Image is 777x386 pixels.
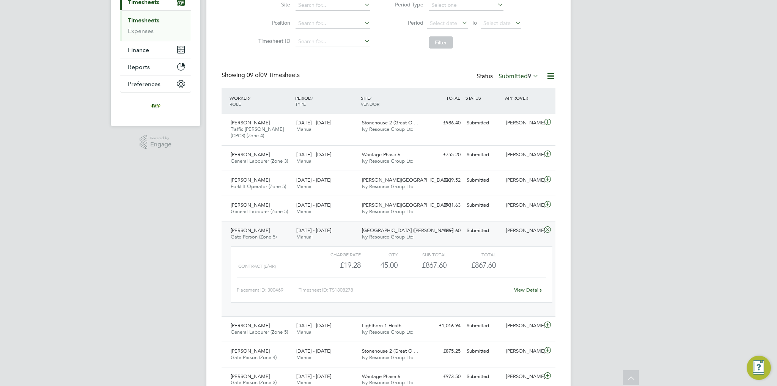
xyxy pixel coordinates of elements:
[429,36,453,49] button: Filter
[231,354,277,361] span: Gate Person (Zone 4)
[362,354,414,361] span: Ivy Resource Group Ltd
[311,95,313,101] span: /
[128,63,150,71] span: Reports
[231,348,270,354] span: [PERSON_NAME]
[370,95,371,101] span: /
[477,71,540,82] div: Status
[296,177,331,183] span: [DATE] - [DATE]
[398,250,447,259] div: Sub Total
[499,72,539,80] label: Submitted
[469,18,479,28] span: To
[471,260,496,270] span: £867.60
[362,208,414,215] span: Ivy Resource Group Ltd
[362,348,418,354] span: Stonehouse 2 (Great Ol…
[464,199,503,212] div: Submitted
[231,183,286,190] span: Forklift Operator (Zone 5)
[231,227,270,234] span: [PERSON_NAME]
[503,174,543,187] div: [PERSON_NAME]
[231,234,277,240] span: Gate Person (Zone 5)
[256,19,290,26] label: Position
[140,135,172,149] a: Powered byEngage
[464,149,503,161] div: Submitted
[503,149,543,161] div: [PERSON_NAME]
[296,234,313,240] span: Manual
[446,95,460,101] span: TOTAL
[231,322,270,329] span: [PERSON_NAME]
[464,370,503,383] div: Submitted
[361,259,398,271] div: 45.00
[128,27,154,35] a: Expenses
[247,71,260,79] span: 09 of
[464,174,503,187] div: Submitted
[528,72,531,80] span: 9
[312,250,361,259] div: Charge rate
[231,151,270,158] span: [PERSON_NAME]
[128,46,149,53] span: Finance
[398,259,447,271] div: £867.60
[296,373,331,380] span: [DATE] - [DATE]
[296,208,313,215] span: Manual
[362,322,401,329] span: Lighthorn 1 Heath
[503,91,543,105] div: APPROVER
[296,183,313,190] span: Manual
[362,177,451,183] span: [PERSON_NAME][GEOGRAPHIC_DATA]
[231,329,288,335] span: General Labourer (Zone 5)
[256,1,290,8] label: Site
[296,36,370,47] input: Search for...
[359,91,425,111] div: SITE
[424,199,464,212] div: £991.63
[296,202,331,208] span: [DATE] - [DATE]
[362,126,414,132] span: Ivy Resource Group Ltd
[149,100,162,112] img: ivyresourcegroup-logo-retina.png
[424,345,464,358] div: £875.25
[120,75,191,92] button: Preferences
[312,259,361,271] div: £19.28
[362,329,414,335] span: Ivy Resource Group Ltd
[247,71,300,79] span: 09 Timesheets
[296,227,331,234] span: [DATE] - [DATE]
[464,320,503,332] div: Submitted
[296,348,331,354] span: [DATE] - [DATE]
[238,264,276,269] span: Contract (£/HR)
[120,58,191,75] button: Reports
[362,119,418,126] span: Stonehouse 2 (Great Ol…
[362,373,400,380] span: Wantage Phase 6
[503,320,543,332] div: [PERSON_NAME]
[296,119,331,126] span: [DATE] - [DATE]
[222,71,301,79] div: Showing
[503,117,543,129] div: [PERSON_NAME]
[296,158,313,164] span: Manual
[389,19,423,26] label: Period
[747,356,771,380] button: Engage Resource Center
[295,101,306,107] span: TYPE
[424,224,464,237] div: £867.60
[296,354,313,361] span: Manual
[296,322,331,329] span: [DATE] - [DATE]
[128,80,160,88] span: Preferences
[296,379,313,386] span: Manual
[296,329,313,335] span: Manual
[296,151,331,158] span: [DATE] - [DATE]
[228,91,293,111] div: WORKER
[424,320,464,332] div: £1,016.94
[256,38,290,44] label: Timesheet ID
[150,135,171,141] span: Powered by
[231,126,284,139] span: Traffic [PERSON_NAME] (CPCS) (Zone 4)
[464,117,503,129] div: Submitted
[464,224,503,237] div: Submitted
[503,370,543,383] div: [PERSON_NAME]
[464,345,503,358] div: Submitted
[362,234,414,240] span: Ivy Resource Group Ltd
[231,208,288,215] span: General Labourer (Zone 5)
[231,379,277,386] span: Gate Person (Zone 3)
[120,10,191,41] div: Timesheets
[231,177,270,183] span: [PERSON_NAME]
[150,141,171,148] span: Engage
[389,1,423,8] label: Period Type
[424,370,464,383] div: £973.50
[361,101,379,107] span: VENDOR
[483,20,511,27] span: Select date
[503,199,543,212] div: [PERSON_NAME]
[120,100,191,112] a: Go to home page
[503,345,543,358] div: [PERSON_NAME]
